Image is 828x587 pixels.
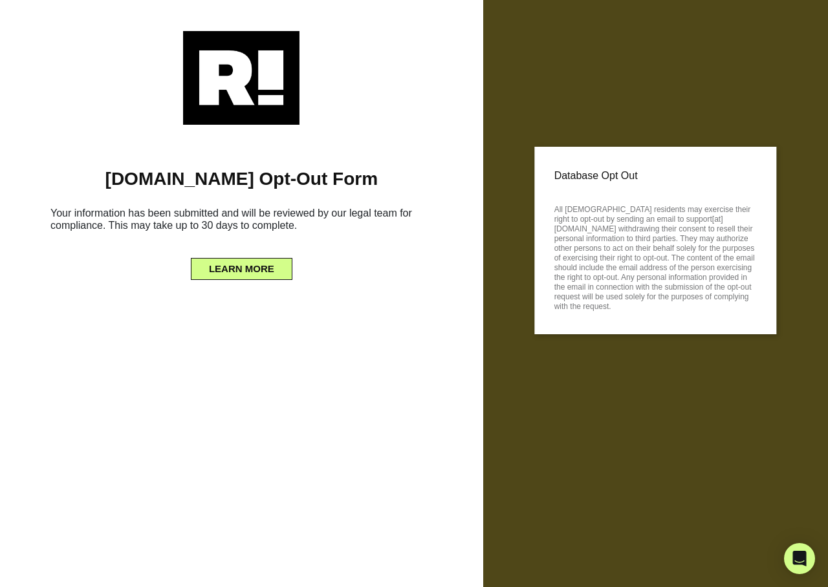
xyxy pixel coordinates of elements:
button: LEARN MORE [191,258,292,280]
a: LEARN MORE [191,260,292,270]
h6: Your information has been submitted and will be reviewed by our legal team for compliance. This m... [19,202,464,242]
h1: [DOMAIN_NAME] Opt-Out Form [19,168,464,190]
p: Database Opt Out [554,166,757,186]
img: Retention.com [183,31,300,125]
div: Open Intercom Messenger [784,543,815,574]
p: All [DEMOGRAPHIC_DATA] residents may exercise their right to opt-out by sending an email to suppo... [554,201,757,312]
